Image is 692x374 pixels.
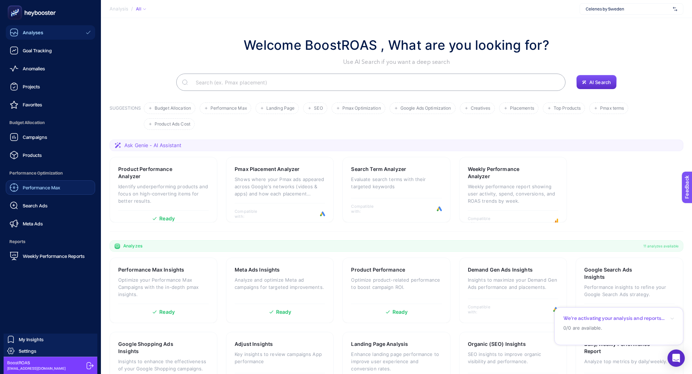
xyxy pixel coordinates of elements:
[110,105,141,130] h3: SUGGESTIONS
[23,203,48,208] span: Search Ads
[6,234,95,249] span: Reports
[351,340,408,348] h3: Landing Page Analysis
[4,334,97,345] a: My Insights
[400,106,451,111] span: Google Ads Optimization
[351,166,406,173] h3: Search Term Analyzer
[23,253,85,259] span: Weekly Performance Reports
[586,6,670,12] span: Celenes by Sweden
[226,157,334,223] a: Pmax Placement AnalyzerShows where your Pmax ads appeared across Google's networks (videos & apps...
[4,2,27,8] span: Feedback
[468,183,558,204] p: Weekly performance report showing user activity, spend, conversions, and ROAS trends by week.
[468,304,500,314] span: Compatible with:
[351,276,442,291] p: Optimize product-related performance to boost campaign ROI.
[563,325,674,331] p: 0/0 are available.
[124,142,181,149] span: Ask Genie - AI Assistant
[23,48,52,53] span: Goal Tracking
[554,106,581,111] span: Top Products
[235,166,300,173] h3: Pmax Placement Analyzer
[351,204,383,214] span: Compatible with:
[6,61,95,76] a: Anomalies
[584,340,653,355] h3: Daily/Weekly Performance Report
[23,66,45,71] span: Anomalies
[235,266,280,273] h3: Meta Ads Insights
[584,283,675,298] p: Performance insights to refine your Google Search Ads strategy.
[23,134,47,140] span: Campaigns
[471,106,491,111] span: Creatives
[23,30,43,35] span: Analyses
[118,166,186,180] h3: Product Performance Analyzer
[6,198,95,213] a: Search Ads
[6,79,95,94] a: Projects
[4,345,97,357] a: Settings
[118,340,186,355] h3: Google Shopping Ads Insights
[123,243,142,249] span: Analyzes
[6,180,95,195] a: Performance Max
[110,6,128,12] span: Analysis
[7,360,66,366] span: BoostROAS
[589,79,611,85] span: AI Search
[342,157,450,223] a: Search Term AnalyzerEvaluate search terms with their targeted keywordsCompatible with:
[118,266,184,273] h3: Performance Max Insights
[23,185,60,190] span: Performance Max
[235,340,273,348] h3: Adjust Insights
[6,166,95,180] span: Performance Optimization
[576,258,683,323] a: Google Search Ads InsightsPerformance insights to refine your Google Search Ads strategy.Compatib...
[342,258,450,323] a: Product PerformanceOptimize product-related performance to boost campaign ROI.Ready
[667,349,685,367] div: Open Intercom Messenger
[155,122,190,127] span: Product Ads Cost
[351,176,442,190] p: Evaluate search terms with their targeted keywords
[23,102,42,107] span: Favorites
[110,258,217,323] a: Performance Max InsightsOptimize your Performance Max Campaigns with the in-depth pmax insights.R...
[459,157,567,223] a: Weekly Performance AnalyzerWeekly performance report showing user activity, spend, conversions, a...
[7,366,66,371] span: [EMAIL_ADDRESS][DOMAIN_NAME]
[510,106,534,111] span: Placements
[468,340,526,348] h3: Organic (SEO) Insights
[19,348,36,354] span: Settings
[244,58,549,66] p: Use AI Search if you want a deep search
[235,351,325,365] p: Key insights to review campaigns App performance
[468,266,533,273] h3: Demand Gen Ads Insights
[190,72,560,92] input: Search
[159,309,175,314] span: Ready
[342,106,381,111] span: Pmax Optimization
[235,176,325,197] p: Shows where your Pmax ads appeared across Google's networks (videos & apps) and how each placemen...
[6,148,95,162] a: Products
[6,130,95,144] a: Campaigns
[226,258,334,323] a: Meta Ads InsightsAnalyze and optimize Meta ad campaigns for targeted improvements.Ready
[468,166,536,180] h3: Weekly Performance Analyzer
[673,5,677,13] img: svg%3e
[23,84,40,89] span: Projects
[19,336,44,342] span: My Insights
[136,6,146,12] div: All
[118,276,209,298] p: Optimize your Performance Max Campaigns with the in-depth pmax insights.
[643,243,679,249] span: 11 analyzes available
[584,266,652,281] h3: Google Search Ads Insights
[23,221,43,226] span: Meta Ads
[314,106,323,111] span: SEO
[110,157,217,223] a: Product Performance AnalyzerIdentify underperforming products and focus on high-converting items ...
[118,358,209,372] p: Insights to enhance the effectiveness of your Google Shopping campaigns.
[131,6,133,12] span: /
[6,249,95,263] a: Weekly Performance Reports
[576,75,617,89] button: AI Search
[235,276,325,291] p: Analyze and optimize Meta ad campaigns for targeted improvements.
[276,309,292,314] span: Ready
[351,351,442,372] p: Enhance landing page performance to improve user experience and conversion rates.
[266,106,294,111] span: Landing Page
[351,266,405,273] h3: Product Performance
[600,106,624,111] span: Pmax terms
[6,115,95,130] span: Budget Allocation
[468,276,558,291] p: Insights to maximize your Demand Gen Ads performance and placements.
[235,209,267,219] span: Compatible with:
[23,152,42,158] span: Products
[459,258,567,323] a: Demand Gen Ads InsightsInsights to maximize your Demand Gen Ads performance and placements.Compat...
[6,43,95,58] a: Goal Tracking
[563,315,665,322] p: We’re activating your analysis and reports...
[210,106,247,111] span: Performance Max
[244,35,549,55] h1: Welcome BoostROAS , What are you looking for?
[6,216,95,231] a: Meta Ads
[159,216,175,221] span: Ready
[468,351,558,365] p: SEO insights to improve organic visibility and performance.
[6,97,95,112] a: Favorites
[155,106,191,111] span: Budget Allocation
